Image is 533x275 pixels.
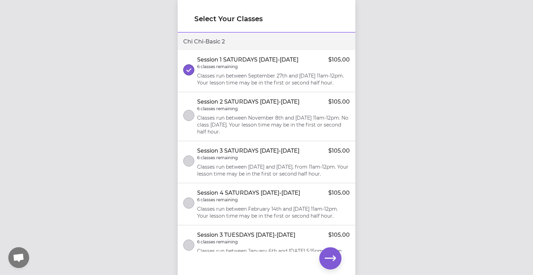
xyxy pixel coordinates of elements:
[197,64,238,70] p: 6 classes remaining
[8,247,29,268] div: Open chat
[183,197,194,209] button: select class
[197,106,238,112] p: 6 classes remaining
[197,98,299,106] p: Session 2 SATURDAYS [DATE]-[DATE]
[183,110,194,121] button: select class
[197,231,295,239] p: Session 3 TUESDAYS [DATE]-[DATE]
[328,147,350,155] p: $105.00
[197,189,300,197] p: Session 4 SATURDAYS [DATE]-[DATE]
[197,155,238,161] p: 6 classes remaining
[197,205,350,219] p: Classes run between February 14th and [DATE] 11am-12pm. Your lesson time may be in the first or s...
[197,147,299,155] p: Session 3 SATURDAYS [DATE]-[DATE]
[197,239,238,245] p: 6 classes remaining
[197,56,298,64] p: Session 1 SATURDAYS [DATE]-[DATE]
[197,248,350,261] p: Classes run between January 6th and [DATE] 5:15pm-6:15pm. Your lesson time may be in the first or...
[197,197,238,203] p: 6 classes remaining
[328,98,350,106] p: $105.00
[197,163,350,177] p: Classes run between [DATE] and [DATE]. from 11am-12pm. Your lesson time may be in the first or se...
[178,33,355,50] div: Chi Chi - Basic 2
[194,14,339,24] h1: Select Your Classes
[183,64,194,75] button: select class
[328,189,350,197] p: $105.00
[328,56,350,64] p: $105.00
[183,155,194,167] button: select class
[197,114,350,135] p: Classes run between November 8th and [DATE] 11am-12pm. No class [DATE]. Your lesson time may be i...
[328,231,350,239] p: $105.00
[183,240,194,251] button: select class
[197,72,350,86] p: Classes run between September 27th and [DATE] 11am-12pm. Your lesson time may be in the first or ...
